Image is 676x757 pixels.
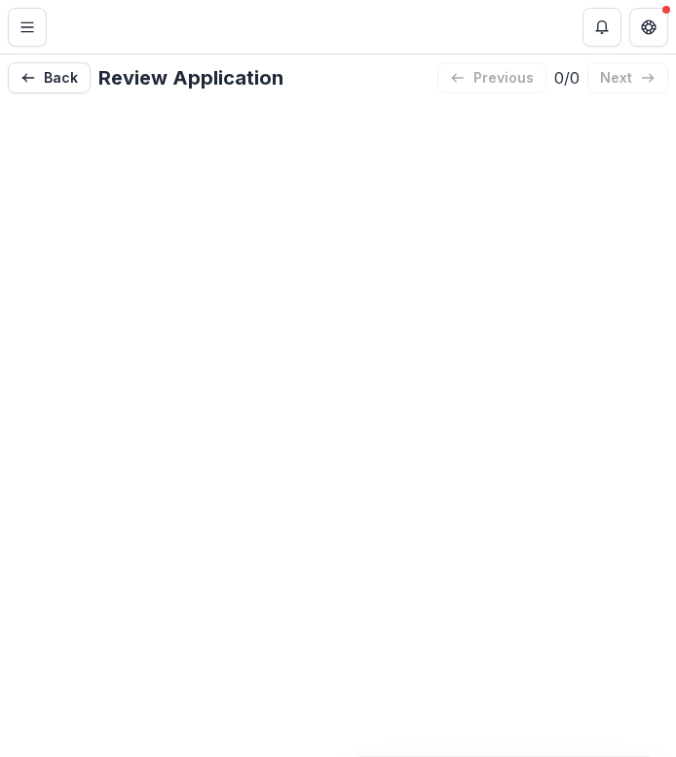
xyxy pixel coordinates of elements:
button: previous [437,62,546,93]
button: Toggle Menu [8,8,47,47]
p: next [600,70,632,87]
button: next [587,62,668,93]
p: previous [473,70,534,87]
h2: Review Application [98,66,283,90]
button: Notifications [582,8,621,47]
button: Back [8,62,91,93]
button: Get Help [629,8,668,47]
p: 0 / 0 [554,66,580,90]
